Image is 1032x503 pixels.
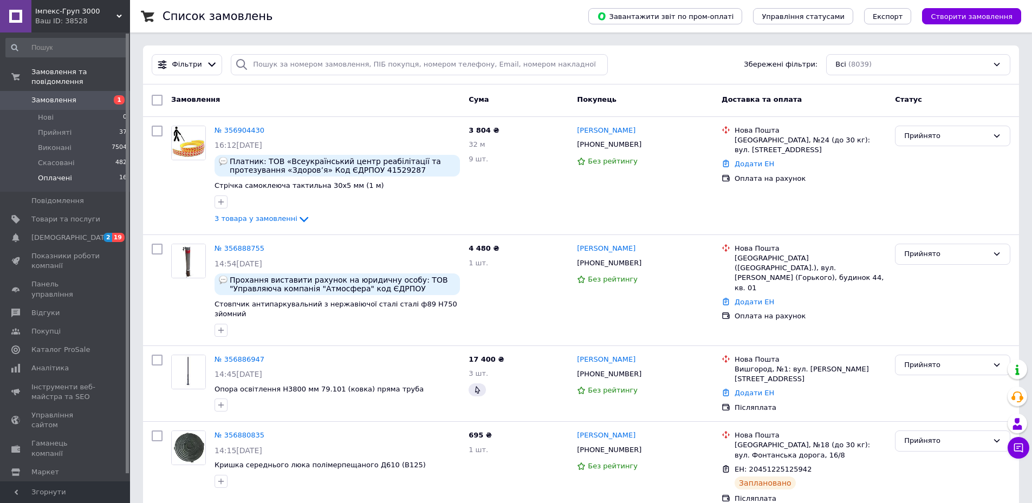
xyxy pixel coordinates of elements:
[1008,437,1029,459] button: Чат з покупцем
[31,67,130,87] span: Замовлення та повідомлення
[38,158,75,168] span: Скасовані
[119,173,127,183] span: 16
[597,11,734,21] span: Завантажити звіт по пром-оплаті
[171,95,220,103] span: Замовлення
[171,126,206,160] a: Фото товару
[911,12,1021,20] a: Створити замовлення
[31,196,84,206] span: Повідомлення
[31,382,100,402] span: Інструменти веб-майстра та SEO
[469,446,488,454] span: 1 шт.
[230,157,456,174] span: Платник: ТОВ «Всеукраїнський центр реабілітації та протезування «Здоров’я» Код ЄДРПОУ 41529287
[123,113,127,122] span: 0
[171,244,206,278] a: Фото товару
[215,126,264,134] a: № 356904430
[735,311,886,321] div: Оплата на рахунок
[735,403,886,413] div: Післяплата
[469,369,488,377] span: 3 шт.
[215,141,262,149] span: 16:12[DATE]
[904,360,988,371] div: Прийнято
[922,8,1021,24] button: Створити замовлення
[215,370,262,378] span: 14:45[DATE]
[215,446,262,455] span: 14:15[DATE]
[215,244,264,252] a: № 356888755
[735,126,886,135] div: Нова Пошта
[735,253,886,293] div: [GEOGRAPHIC_DATA] ([GEOGRAPHIC_DATA].), вул. [PERSON_NAME] (Горького), будинок 44, кв. 01
[735,465,812,473] span: ЕН: 20451225125942
[735,440,886,460] div: [GEOGRAPHIC_DATA], №18 (до 30 кг): вул. Фонтанська дорога, 16/8
[588,386,638,394] span: Без рейтингу
[577,126,635,136] a: [PERSON_NAME]
[219,157,228,166] img: :speech_balloon:
[735,389,774,397] a: Додати ЕН
[469,355,504,363] span: 17 400 ₴
[172,355,205,389] img: Фото товару
[588,157,638,165] span: Без рейтингу
[931,12,1012,21] span: Створити замовлення
[31,279,100,299] span: Панель управління
[35,16,130,26] div: Ваш ID: 38528
[744,60,817,70] span: Збережені фільтри:
[172,431,205,465] img: Фото товару
[904,249,988,260] div: Прийнято
[215,461,426,469] a: Кришка середнього люка полімерпещаного Д610 (В125)
[31,326,61,336] span: Покупці
[230,276,456,293] span: Прохання виставити рахунок на юридичну особу: ТОВ "Управляюча компанія "Атмосфера" код ЄДРПОУ 413...
[864,8,912,24] button: Експорт
[215,214,310,223] a: 3 товара у замовленні
[219,276,228,284] img: :speech_balloon:
[172,244,205,278] img: Фото товару
[38,173,72,183] span: Оплачені
[469,155,488,163] span: 9 шт.
[215,259,262,268] span: 14:54[DATE]
[577,95,616,103] span: Покупець
[31,95,76,105] span: Замовлення
[31,308,60,318] span: Відгуки
[577,244,635,254] a: [PERSON_NAME]
[735,476,796,489] div: Заплановано
[577,430,635,441] a: [PERSON_NAME]
[215,300,457,318] a: Стовпчик антипаркувальний з нержавіючої сталі сталі ф89 Н750 зйомний
[215,355,264,363] a: № 356886947
[735,174,886,184] div: Оплата на рахунок
[735,135,886,155] div: [GEOGRAPHIC_DATA], №24 (до 30 кг): вул. [STREET_ADDRESS]
[114,95,125,104] span: 1
[38,143,72,153] span: Виконані
[873,12,903,21] span: Експорт
[171,355,206,389] a: Фото товару
[215,215,297,223] span: 3 товара у замовленні
[588,462,638,470] span: Без рейтингу
[215,385,424,393] a: Опора освітлення H3800 мм 79.101 (ковка) пряма труба
[35,6,116,16] span: Імпекс-Груп 3000
[231,54,608,75] input: Пошук за номером замовлення, ПІБ покупця, номером телефону, Email, номером накладної
[753,8,853,24] button: Управління статусами
[895,95,922,103] span: Статус
[115,158,127,168] span: 482
[469,431,492,439] span: 695 ₴
[904,130,988,142] div: Прийнято
[588,8,742,24] button: Завантажити звіт по пром-оплаті
[575,367,644,381] div: [PHONE_NUMBER]
[31,233,112,243] span: [DEMOGRAPHIC_DATA]
[762,12,845,21] span: Управління статусами
[735,244,886,253] div: Нова Пошта
[722,95,802,103] span: Доставка та оплата
[848,60,872,68] span: (8039)
[469,95,489,103] span: Cума
[735,298,774,306] a: Додати ЕН
[575,138,644,152] div: [PHONE_NUMBER]
[735,364,886,384] div: Вишгород, №1: вул. [PERSON_NAME][STREET_ADDRESS]
[215,181,384,190] a: Стрічка самоклеюча тактильна 30х5 мм (1 м)
[38,113,54,122] span: Нові
[172,126,205,160] img: Фото товару
[31,467,59,477] span: Маркет
[469,244,499,252] span: 4 480 ₴
[904,435,988,447] div: Прийнято
[172,60,202,70] span: Фільтри
[112,233,125,242] span: 19
[5,38,128,57] input: Пошук
[31,410,100,430] span: Управління сайтом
